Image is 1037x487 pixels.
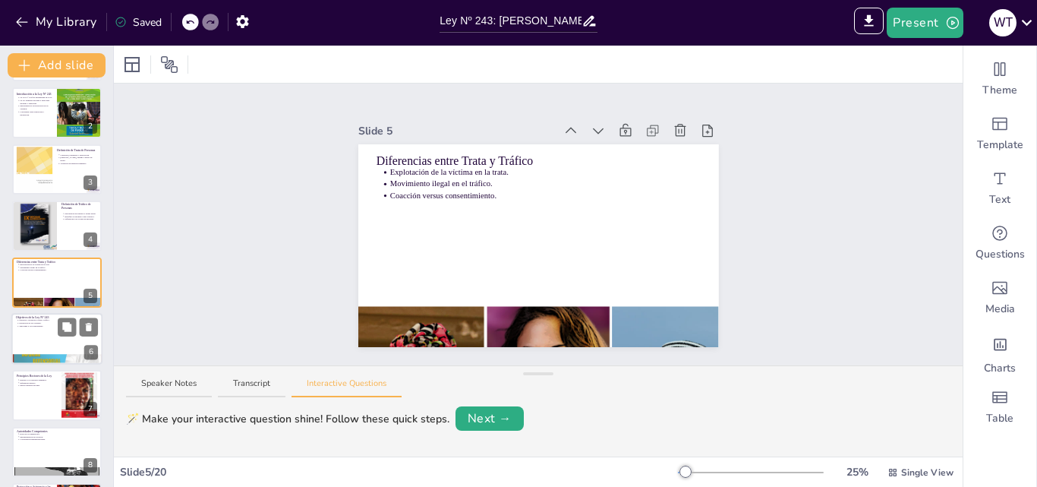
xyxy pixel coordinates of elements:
[984,361,1016,376] span: Charts
[982,83,1017,98] span: Theme
[20,104,52,109] p: Importancia de la protección de las víctimas.
[963,106,1036,161] div: Add ready made slides
[20,381,57,384] p: Equidad de género.
[12,370,102,420] div: 7
[218,378,285,398] button: Transcript
[20,266,97,269] p: Movimiento ilegal en el tráfico.
[160,55,178,74] span: Position
[976,247,1025,262] span: Questions
[60,157,97,162] p: [PERSON_NAME], engaño o abuso de poder.
[84,458,97,473] div: 8
[12,201,102,251] div: 4
[989,8,1017,38] button: W T
[120,464,678,480] div: Slide 5 / 20
[20,435,97,438] p: Implementación de políticas.
[963,216,1036,270] div: Get real-time input from your audience
[8,53,106,77] button: Add slide
[19,322,98,325] p: Protección de las víctimas.
[20,438,97,441] p: Colaboración interinstitucional.
[84,176,97,190] div: 3
[963,270,1036,325] div: Add images, graphics, shapes or video
[977,138,1023,153] span: Template
[126,378,212,398] button: Speaker Notes
[65,212,97,215] p: Facilitación del ingreso o salida ilegal.
[455,406,524,431] button: Next →
[985,302,1015,317] span: Media
[115,14,162,30] div: Saved
[17,428,97,433] p: Autoridades Competentes
[986,411,1013,426] span: Table
[84,345,98,359] div: 6
[20,268,97,271] p: Coacción versus consentimiento.
[84,402,97,416] div: 7
[963,325,1036,380] div: Add charts and graphs
[61,202,97,210] p: Definición de Tráfico de Personas
[389,179,700,190] p: Movimiento ilegal en el tráfico.
[20,110,52,115] p: Conciencia sobre educación y prevención.
[65,215,97,218] p: Beneficio económico como objetivo.
[887,8,963,38] button: Present
[12,144,102,194] div: 3
[17,259,97,264] p: Diferencias entre Trata y Tráfico
[12,87,102,138] div: 2
[292,378,402,398] button: Interactive Questions
[17,374,57,378] p: Principios Rectores de la Ley
[12,427,102,477] div: 8
[84,289,97,303] div: 5
[989,9,1017,36] div: W T
[19,324,98,327] p: Sancionar a los responsables.
[60,162,97,165] p: Violación de derechos humanos.
[376,153,700,169] p: Diferencias entre Trata y Tráfico
[58,318,76,336] button: Duplicate Slide
[963,161,1036,216] div: Add text boxes
[80,318,98,336] button: Delete Slide
[20,263,97,266] p: Explotación de la víctima en la trata.
[389,190,700,201] p: Coacción versus consentimiento.
[19,319,98,322] p: Prevenir y erradicar la trata y tráfico.
[20,384,57,387] p: Interés superior del niño.
[20,96,52,99] p: La Ley Nº 243 fue promulgada en 2012.
[901,466,953,479] span: Single View
[20,99,52,104] p: La ley establece un marco legal para prevenir y sancionar.
[20,432,97,435] p: Roles de los ministerios.
[84,232,97,247] div: 4
[358,123,555,139] div: Slide 5
[60,153,97,157] p: Captación, transporte y explotación.
[20,379,57,382] p: Respeto a los derechos humanos.
[11,313,102,365] div: 6
[65,218,97,221] p: Diferencias con la trata de personas.
[389,166,700,178] p: Explotación de la víctima en la trata.
[17,91,52,96] p: Introducción a la Ley Nº 243
[120,52,144,77] div: Layout
[126,411,449,427] div: 🪄 Make your interactive question shine! Follow these quick steps.
[16,315,98,320] p: Objetivos de la Ley Nº 243
[839,464,875,480] div: 25 %
[989,192,1010,207] span: Text
[12,258,102,308] div: 5
[854,8,884,38] span: Export to PowerPoint
[963,380,1036,435] div: Add a table
[11,10,103,34] button: My Library
[963,52,1036,106] div: Change the overall theme
[440,10,582,32] input: Insert title
[84,119,97,134] div: 2
[57,148,97,153] p: Definición de Trata de Personas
